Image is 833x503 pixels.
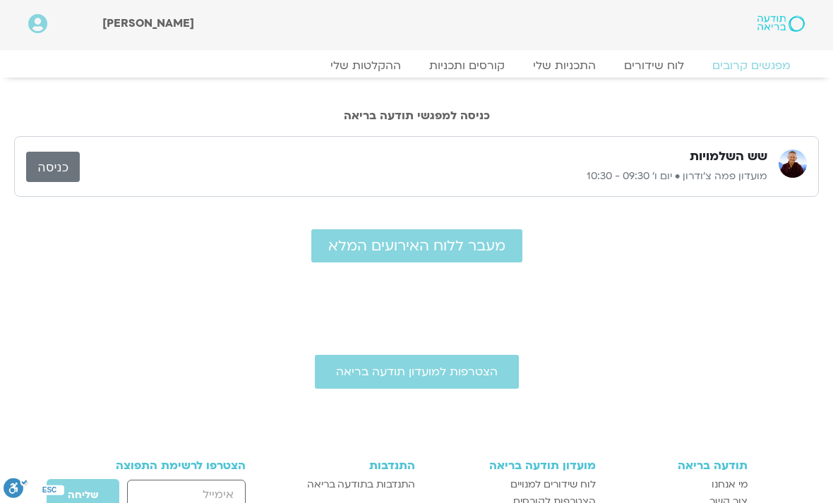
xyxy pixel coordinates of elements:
span: שליחה [68,490,98,501]
p: מועדון פמה צ'ודרון • יום ו׳ 09:30 - 10:30 [80,168,767,185]
span: התנדבות בתודעה בריאה [307,476,415,493]
h3: הצטרפו לרשימת התפוצה [85,459,246,472]
a: לוח שידורים [610,59,698,73]
a: לוח שידורים למנויים [429,476,595,493]
span: [PERSON_NAME] [102,16,194,31]
span: לוח שידורים למנויים [510,476,596,493]
img: מועדון פמה צ'ודרון [779,150,807,178]
h3: התנדבות [284,459,415,472]
h3: שש השלמויות [690,148,767,165]
h3: תודעה בריאה [610,459,748,472]
a: התנדבות בתודעה בריאה [284,476,415,493]
nav: Menu [28,59,805,73]
a: הצטרפות למועדון תודעה בריאה [315,355,519,389]
a: מי אנחנו [610,476,748,493]
a: מעבר ללוח האירועים המלא [311,229,522,262]
a: כניסה [26,152,80,182]
a: התכניות שלי [519,59,610,73]
a: קורסים ותכניות [415,59,519,73]
a: מפגשים קרובים [698,59,805,73]
span: מעבר ללוח האירועים המלא [328,238,505,254]
span: הצטרפות למועדון תודעה בריאה [336,365,498,378]
h2: כניסה למפגשי תודעה בריאה [14,109,819,122]
h3: מועדון תודעה בריאה [429,459,595,472]
a: ההקלטות שלי [316,59,415,73]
